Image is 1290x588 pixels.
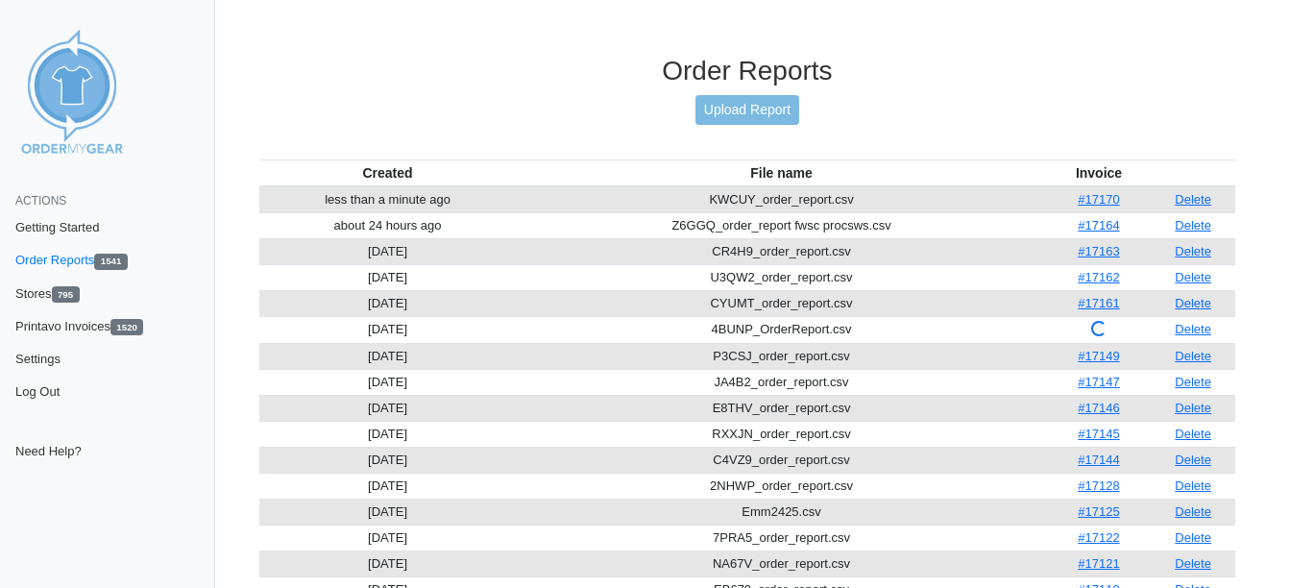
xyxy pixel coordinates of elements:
[1175,192,1211,207] a: Delete
[1175,453,1211,467] a: Delete
[1078,556,1119,571] a: #17121
[1175,401,1211,415] a: Delete
[516,499,1047,525] td: Emm2425.csv
[516,264,1047,290] td: U3QW2_order_report.csv
[259,395,516,421] td: [DATE]
[1175,270,1211,284] a: Delete
[1175,349,1211,363] a: Delete
[259,447,516,473] td: [DATE]
[1175,375,1211,389] a: Delete
[259,316,516,343] td: [DATE]
[1078,375,1119,389] a: #17147
[1175,556,1211,571] a: Delete
[1078,478,1119,493] a: #17128
[1078,504,1119,519] a: #17125
[516,551,1047,576] td: NA67V_order_report.csv
[1078,218,1119,233] a: #17164
[1175,218,1211,233] a: Delete
[516,473,1047,499] td: 2NHWP_order_report.csv
[1078,401,1119,415] a: #17146
[1175,530,1211,545] a: Delete
[1175,296,1211,310] a: Delete
[259,55,1235,87] h3: Order Reports
[1175,322,1211,336] a: Delete
[259,186,516,213] td: less than a minute ago
[516,290,1047,316] td: CYUMT_order_report.csv
[259,473,516,499] td: [DATE]
[516,186,1047,213] td: KWCUY_order_report.csv
[1078,270,1119,284] a: #17162
[94,254,127,270] span: 1541
[516,447,1047,473] td: C4VZ9_order_report.csv
[110,319,143,335] span: 1520
[15,194,66,208] span: Actions
[1078,349,1119,363] a: #17149
[259,159,516,186] th: Created
[52,286,80,303] span: 795
[259,212,516,238] td: about 24 hours ago
[516,316,1047,343] td: 4BUNP_OrderReport.csv
[259,290,516,316] td: [DATE]
[516,525,1047,551] td: 7PRA5_order_report.csv
[259,551,516,576] td: [DATE]
[516,343,1047,369] td: P3CSJ_order_report.csv
[259,238,516,264] td: [DATE]
[1078,296,1119,310] a: #17161
[516,159,1047,186] th: File name
[259,369,516,395] td: [DATE]
[516,369,1047,395] td: JA4B2_order_report.csv
[1175,478,1211,493] a: Delete
[259,525,516,551] td: [DATE]
[516,395,1047,421] td: E8THV_order_report.csv
[1175,427,1211,441] a: Delete
[1078,192,1119,207] a: #17170
[1047,159,1151,186] th: Invoice
[1175,244,1211,258] a: Delete
[516,212,1047,238] td: Z6GGQ_order_report fwsc procsws.csv
[259,343,516,369] td: [DATE]
[1078,453,1119,467] a: #17144
[259,499,516,525] td: [DATE]
[259,421,516,447] td: [DATE]
[259,264,516,290] td: [DATE]
[1078,244,1119,258] a: #17163
[516,238,1047,264] td: CR4H9_order_report.csv
[1078,530,1119,545] a: #17122
[516,421,1047,447] td: RXXJN_order_report.csv
[1175,504,1211,519] a: Delete
[695,95,799,125] a: Upload Report
[1078,427,1119,441] a: #17145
